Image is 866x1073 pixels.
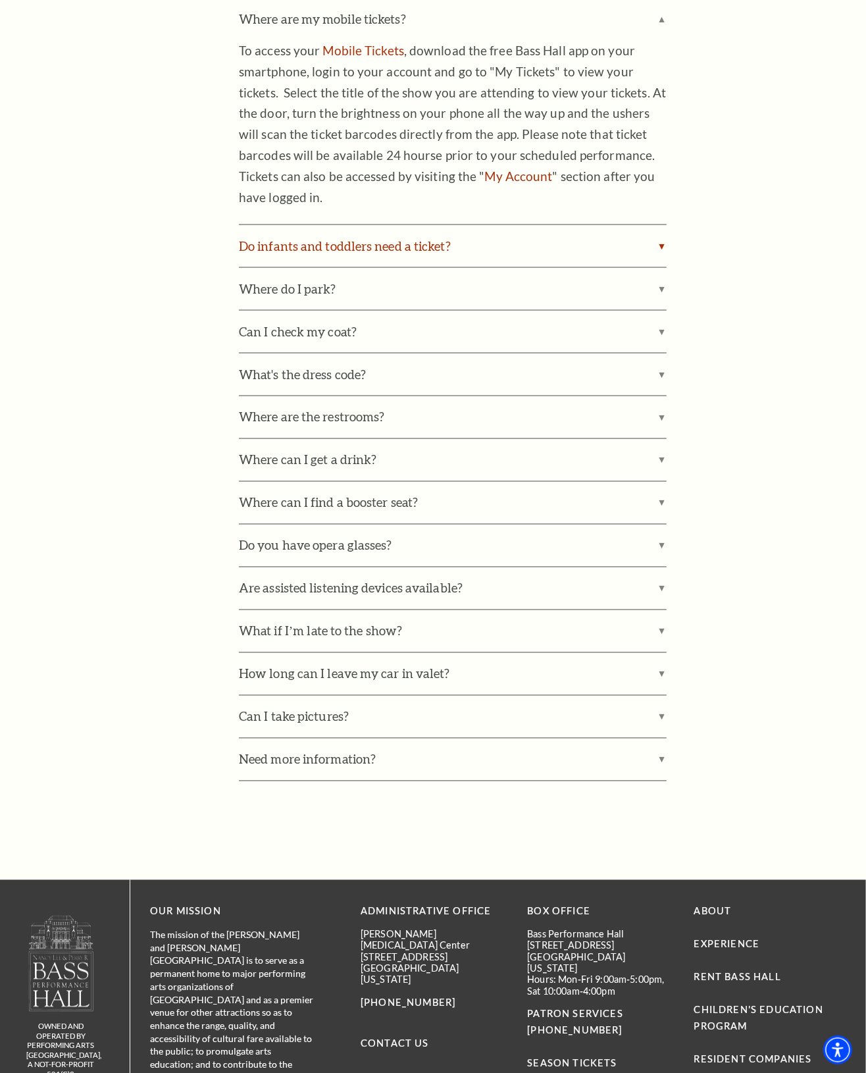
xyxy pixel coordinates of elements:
a: Experience [694,939,760,950]
label: Do infants and toddlers need a ticket? [239,225,667,267]
p: Hours: Mon-Fri 9:00am-5:00pm, Sat 10:00am-4:00pm [527,974,674,997]
label: Where can I find a booster seat? [239,482,667,524]
p: [STREET_ADDRESS] [527,940,674,951]
label: What if I’m late to the show? [239,610,667,652]
div: Accessibility Menu [823,1035,852,1064]
label: Where can I get a drink? [239,439,667,481]
label: Where are the restrooms? [239,396,667,438]
a: My Account [485,169,553,184]
label: What's the dress code? [239,353,667,396]
p: [GEOGRAPHIC_DATA][US_STATE] [361,963,507,986]
a: Contact Us [361,1038,429,1049]
a: Children's Education Program [694,1005,823,1032]
a: Rent Bass Hall [694,972,781,983]
p: PATRON SERVICES [PHONE_NUMBER] [527,1007,674,1039]
p: OUR MISSION [150,904,315,920]
label: Do you have opera glasses? [239,525,667,567]
label: Need more information? [239,739,667,781]
label: Where do I park? [239,268,667,310]
label: How long can I leave my car in valet? [239,653,667,695]
label: Can I take pictures? [239,696,667,738]
p: [GEOGRAPHIC_DATA][US_STATE] [527,952,674,975]
label: Are assisted listening devices available? [239,567,667,610]
p: [PHONE_NUMBER] [361,995,507,1012]
p: BOX OFFICE [527,904,674,920]
img: owned and operated by Performing Arts Fort Worth, A NOT-FOR-PROFIT 501(C)3 ORGANIZATION [28,915,95,1012]
p: [PERSON_NAME][MEDICAL_DATA] Center [361,929,507,952]
a: Mobile Tickets [323,43,404,58]
p: Administrative Office [361,904,507,920]
p: [STREET_ADDRESS] [361,952,507,963]
a: Resident Companies [694,1054,812,1065]
p: Bass Performance Hall [527,929,674,940]
label: Can I check my coat? [239,311,667,353]
a: About [694,906,732,917]
p: To access your , download the free Bass Hall app on your smartphone, login to your account and go... [239,40,667,209]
